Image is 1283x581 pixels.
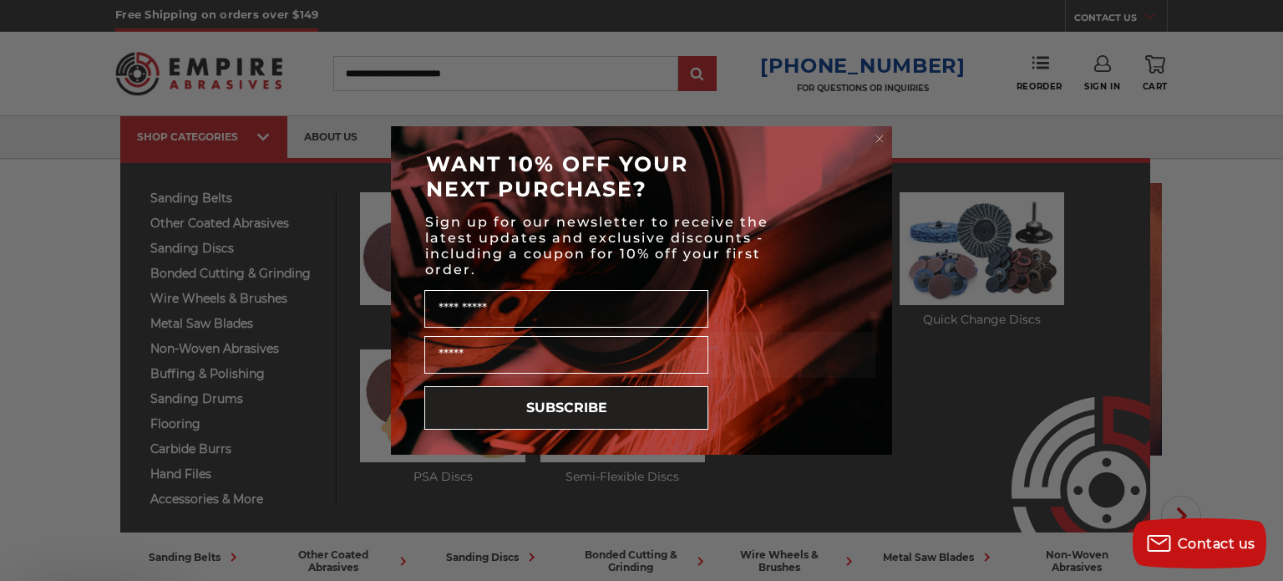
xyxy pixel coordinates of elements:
span: Sign up for our newsletter to receive the latest updates and exclusive discounts - including a co... [425,214,768,278]
button: Close dialog [871,130,888,147]
button: SUBSCRIBE [424,386,708,430]
input: Email [424,336,708,374]
span: Contact us [1178,536,1255,552]
button: Contact us [1133,518,1266,568]
span: WANT 10% OFF YOUR NEXT PURCHASE? [426,151,688,201]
